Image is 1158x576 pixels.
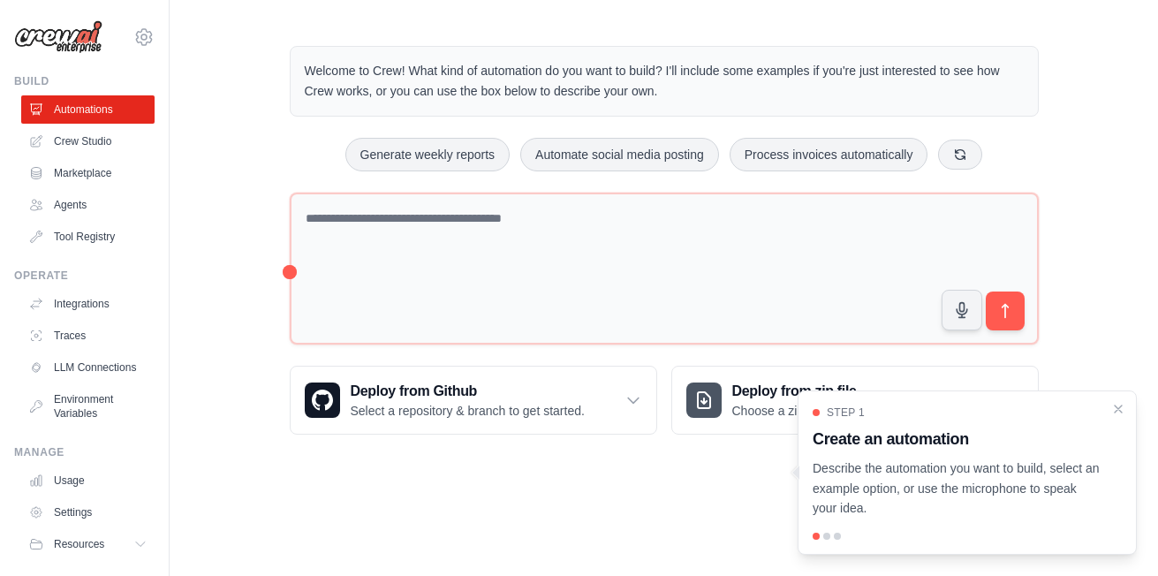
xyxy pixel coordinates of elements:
h3: Deploy from Github [351,381,585,402]
button: Process invoices automatically [730,138,928,171]
p: Welcome to Crew! What kind of automation do you want to build? I'll include some examples if you'... [305,61,1024,102]
a: Settings [21,498,155,527]
a: Crew Studio [21,127,155,155]
h3: Deploy from zip file [732,381,882,402]
button: Resources [21,530,155,558]
a: LLM Connections [21,353,155,382]
a: Traces [21,322,155,350]
a: Integrations [21,290,155,318]
a: Usage [21,466,155,495]
div: Operate [14,269,155,283]
button: Generate weekly reports [345,138,511,171]
p: Describe the automation you want to build, select an example option, or use the microphone to spe... [813,459,1101,519]
img: Logo [14,20,102,54]
button: Close walkthrough [1111,402,1125,416]
a: Agents [21,191,155,219]
button: Automate social media posting [520,138,719,171]
a: Tool Registry [21,223,155,251]
a: Marketplace [21,159,155,187]
p: Select a repository & branch to get started. [351,402,585,420]
div: Manage [14,445,155,459]
span: Resources [54,537,104,551]
span: Step 1 [827,405,865,420]
a: Environment Variables [21,385,155,428]
h3: Create an automation [813,427,1101,451]
div: Build [14,74,155,88]
p: Choose a zip file to upload. [732,402,882,420]
a: Automations [21,95,155,124]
